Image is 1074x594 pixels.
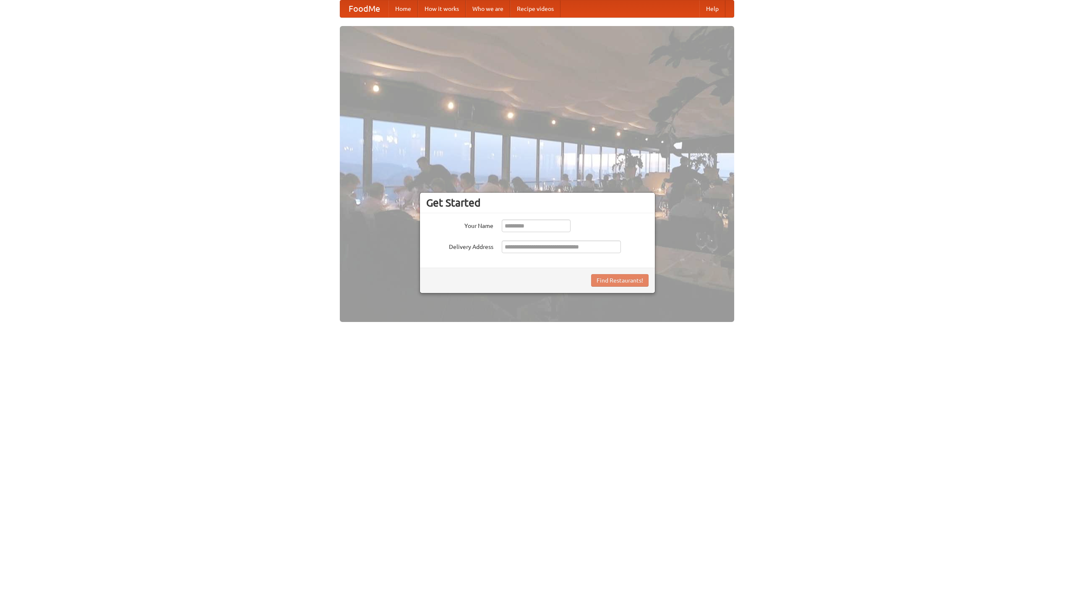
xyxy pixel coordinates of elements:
a: Home [388,0,418,17]
h3: Get Started [426,196,649,209]
a: Help [699,0,725,17]
a: Recipe videos [510,0,560,17]
a: Who we are [466,0,510,17]
button: Find Restaurants! [591,274,649,287]
a: FoodMe [340,0,388,17]
label: Delivery Address [426,241,493,251]
label: Your Name [426,220,493,230]
a: How it works [418,0,466,17]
